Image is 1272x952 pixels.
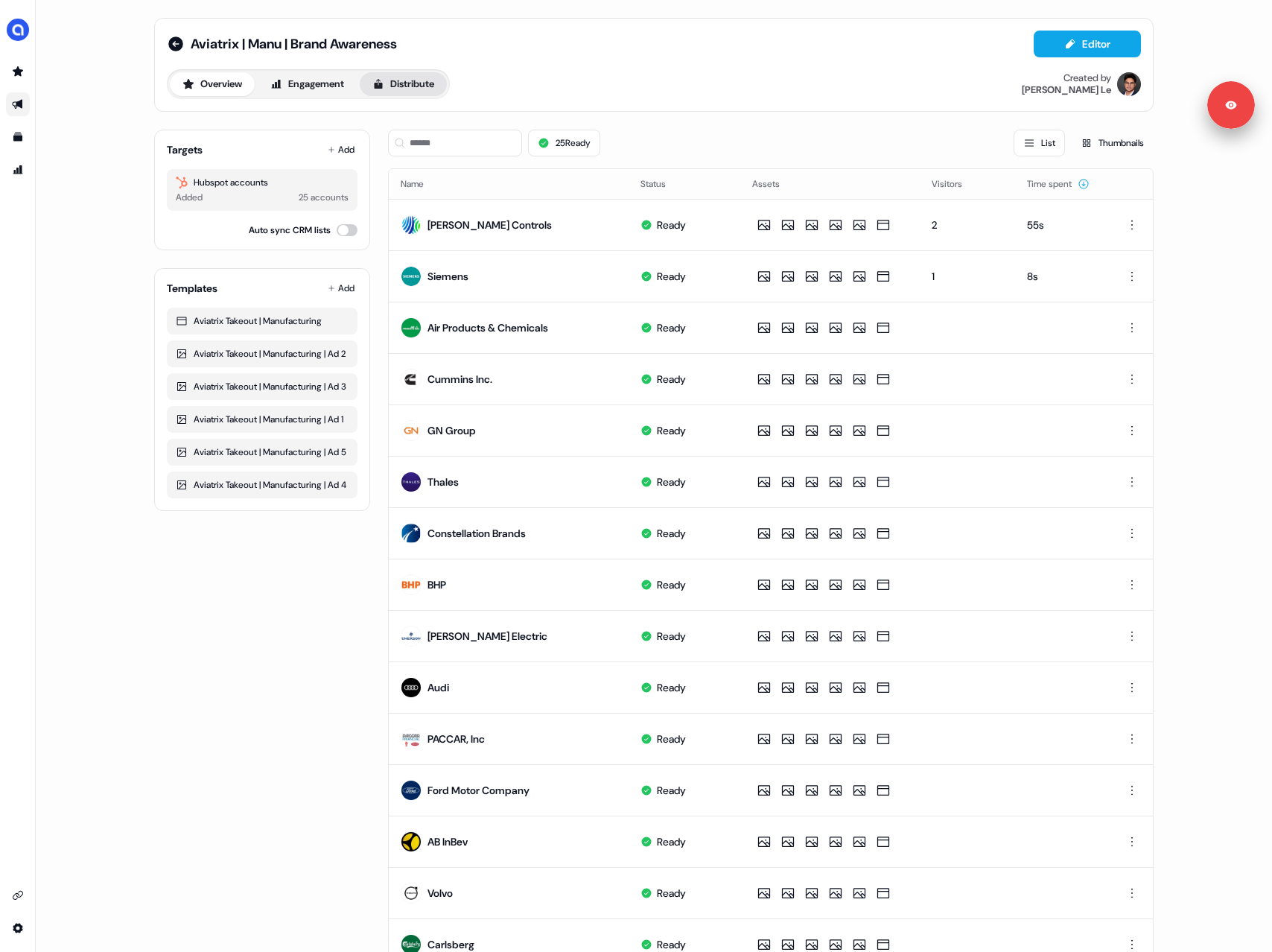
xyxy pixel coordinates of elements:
button: Overview [170,72,255,96]
div: Ready [657,680,686,695]
div: Ready [657,526,686,541]
div: 25 accounts [299,190,349,205]
button: List [1014,130,1065,156]
div: Carlsberg [427,937,474,952]
div: Ready [657,372,686,387]
button: Add [325,278,357,299]
div: Ready [657,732,686,746]
button: Thumbnails [1071,130,1154,156]
div: Ready [657,218,686,232]
div: Ready [657,269,686,284]
a: Go to outbound experience [6,92,30,116]
label: Auto sync CRM lists [249,223,331,238]
div: [PERSON_NAME] Electric [427,629,547,644]
div: Aviatrix Takeout | Manufacturing | Ad 4 [176,477,349,492]
div: Ready [657,423,686,438]
div: 55s [1027,218,1095,232]
img: Hugh [1117,72,1141,96]
div: 2 [932,218,1004,232]
div: Ready [657,320,686,335]
a: Editor [1034,38,1141,54]
div: [PERSON_NAME] Controls [427,218,552,232]
span: Aviatrix | Manu | Brand Awareness [191,35,397,53]
div: 1 [932,269,1004,284]
div: Ready [657,577,686,592]
button: Add [325,139,357,160]
div: Ready [657,834,686,849]
th: Assets [740,169,919,199]
button: Visitors [932,171,980,197]
div: Ready [657,886,686,901]
a: Go to integrations [6,883,30,907]
div: Hubspot accounts [176,175,349,190]
div: GN Group [427,423,476,438]
div: Ford Motor Company [427,783,530,798]
button: Engagement [258,72,357,96]
button: Editor [1034,31,1141,57]
div: Volvo [427,886,453,901]
div: Aviatrix Takeout | Manufacturing | Ad 3 [176,379,349,394]
div: [PERSON_NAME] Le [1022,84,1111,96]
div: Ready [657,629,686,644]
div: Thales [427,475,459,489]
div: BHP [427,577,446,592]
div: Aviatrix Takeout | Manufacturing | Ad 2 [176,346,349,361]
div: 8s [1027,269,1095,284]
button: Distribute [360,72,447,96]
div: Ready [657,475,686,489]
button: Status [640,171,684,197]
div: Added [176,190,203,205]
div: Cummins Inc. [427,372,492,387]
a: Go to integrations [6,916,30,940]
div: AB InBev [427,834,468,849]
div: Aviatrix Takeout | Manufacturing | Ad 1 [176,412,349,427]
a: Go to prospects [6,60,30,83]
div: Siemens [427,269,468,284]
div: Audi [427,680,449,695]
div: Targets [167,142,203,157]
button: 25Ready [528,130,600,156]
div: Aviatrix Takeout | Manufacturing | Ad 5 [176,445,349,460]
div: Aviatrix Takeout | Manufacturing [176,314,349,329]
div: Ready [657,937,686,952]
a: Go to templates [6,125,30,149]
div: Templates [167,281,217,296]
a: Go to attribution [6,158,30,182]
button: Time spent [1027,171,1090,197]
div: Constellation Brands [427,526,526,541]
div: Air Products & Chemicals [427,320,548,335]
button: Name [401,171,442,197]
div: Created by [1063,72,1111,84]
div: PACCAR, Inc [427,732,485,746]
div: Ready [657,783,686,798]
